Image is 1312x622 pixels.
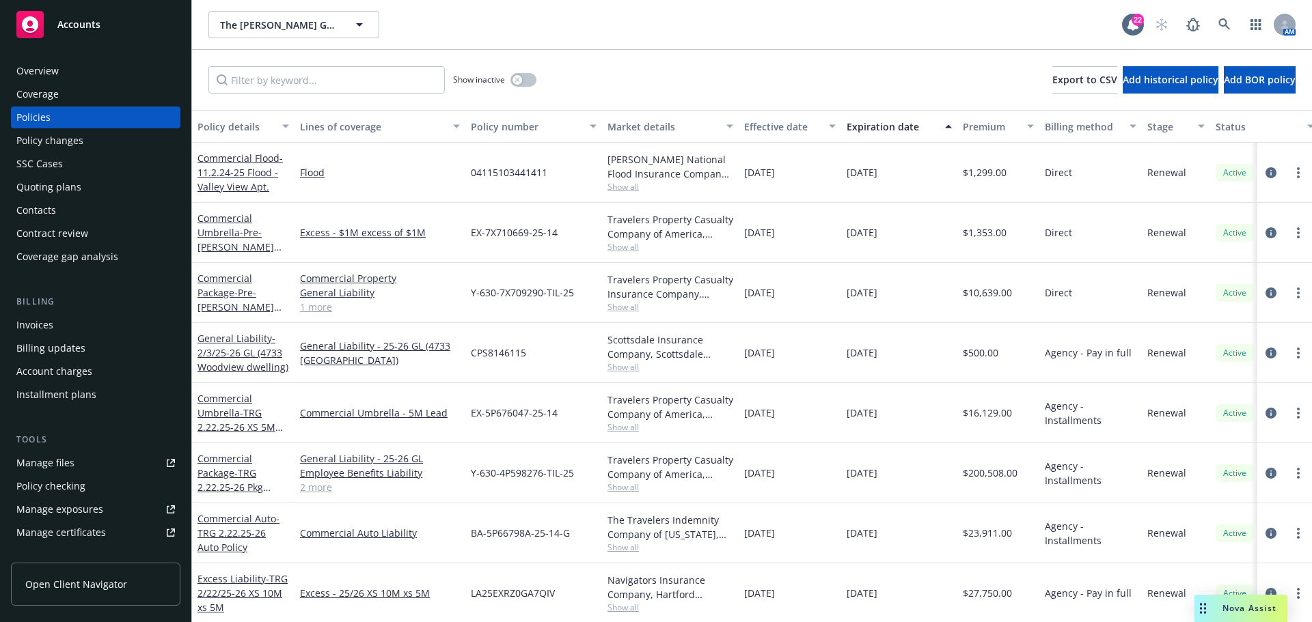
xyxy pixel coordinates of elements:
a: Commercial Umbrella [197,392,275,448]
span: [DATE] [744,165,775,180]
span: Renewal [1147,285,1186,300]
div: Tools [11,433,180,447]
div: Travelers Property Casualty Company of America, Travelers Insurance [607,393,733,421]
a: Excess - $1M excess of $1M [300,225,460,240]
span: $1,353.00 [963,225,1007,240]
a: General Liability - 25-26 GL (4733 [GEOGRAPHIC_DATA]) [300,339,460,367]
span: Active [1221,407,1248,419]
a: Coverage [11,83,180,105]
a: 2 more [300,480,460,494]
a: Coverage gap analysis [11,246,180,268]
span: Active [1221,227,1248,239]
span: Show all [607,421,733,433]
a: circleInformation [1263,525,1279,541]
div: Market details [607,119,718,134]
div: Effective date [744,119,821,134]
span: Y-630-7X709290-TIL-25 [471,285,574,300]
span: $1,299.00 [963,165,1007,180]
span: Active [1221,587,1248,599]
a: Manage certificates [11,522,180,543]
div: Travelers Property Casualty Insurance Company, Travelers Insurance [607,272,733,301]
span: BA-5P66798A-25-14-G [471,526,570,540]
span: Active [1221,527,1248,539]
span: $200,508.00 [963,466,1017,480]
button: Billing method [1039,110,1142,143]
span: Y-630-4P598276-TIL-25 [471,466,574,480]
div: Account charges [16,361,92,382]
span: [DATE] [744,345,775,360]
div: Overview [16,60,59,82]
span: Nova Assist [1222,602,1276,614]
span: Agency - Pay in full [1045,345,1132,360]
a: Commercial Auto Liability [300,526,460,540]
a: more [1290,345,1307,361]
span: [DATE] [847,406,877,420]
button: Stage [1142,110,1210,143]
a: General Liability [300,285,460,300]
div: Coverage [16,83,59,105]
span: Active [1221,167,1248,179]
div: Manage files [16,452,74,474]
a: more [1290,285,1307,301]
div: Contract review [16,223,88,244]
span: Agency - Installments [1045,399,1136,427]
div: [PERSON_NAME] National Flood Insurance Company, [PERSON_NAME] Flood [607,152,733,181]
span: Active [1221,467,1248,479]
button: Add BOR policy [1224,66,1296,94]
a: Search [1211,11,1238,38]
a: Commercial Package [197,272,274,342]
span: Renewal [1147,406,1186,420]
a: Policy changes [11,130,180,152]
a: Manage exposures [11,498,180,520]
a: Contacts [11,199,180,221]
span: Renewal [1147,225,1186,240]
a: General Liability - 25-26 GL [300,451,460,466]
span: 04115103441411 [471,165,547,180]
a: Switch app [1242,11,1270,38]
a: Commercial Package [197,452,263,508]
div: Scottsdale Insurance Company, Scottsdale Insurance Company (Nationwide), Burns & Wilcox [607,333,733,361]
a: Excess - 25/26 XS 10M xs 5M [300,586,460,600]
span: [DATE] [744,285,775,300]
span: Show all [607,602,733,613]
a: Start snowing [1148,11,1175,38]
button: Lines of coverage [295,110,465,143]
a: Flood [300,165,460,180]
a: Report a Bug [1179,11,1207,38]
div: Quoting plans [16,176,81,198]
a: 1 more [300,300,460,314]
div: Contacts [16,199,56,221]
span: LA25EXRZ0GA7QIV [471,586,555,600]
a: Quoting plans [11,176,180,198]
a: more [1290,405,1307,421]
a: Commercial Flood [197,152,283,193]
a: SSC Cases [11,153,180,175]
a: Account charges [11,361,180,382]
div: Coverage gap analysis [16,246,118,268]
div: Lines of coverage [300,119,445,134]
div: Policy checking [16,475,85,497]
span: Direct [1045,225,1072,240]
div: The Travelers Indemnity Company of [US_STATE], Travelers Insurance [607,513,733,541]
a: Invoices [11,314,180,336]
span: Renewal [1147,586,1186,600]
span: Active [1221,287,1248,299]
span: Show inactive [453,74,505,85]
span: [DATE] [847,526,877,540]
span: [DATE] [744,586,775,600]
a: Accounts [11,5,180,44]
a: Commercial Auto [197,512,279,554]
a: circleInformation [1263,405,1279,421]
span: Direct [1045,285,1072,300]
a: Billing updates [11,337,180,359]
div: Travelers Property Casualty Company of America, Travelers Insurance [607,453,733,481]
span: Show all [607,301,733,313]
div: Manage exposures [16,498,103,520]
a: Manage files [11,452,180,474]
button: Policy number [465,110,602,143]
span: - TRG 2.22.25-26 Pkg Policy [197,466,271,508]
button: Effective date [739,110,841,143]
span: Agency - Pay in full [1045,586,1132,600]
a: Excess Liability [197,572,288,614]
